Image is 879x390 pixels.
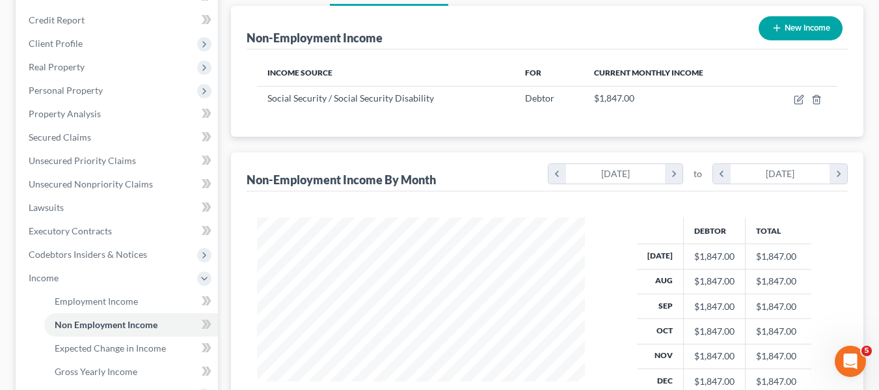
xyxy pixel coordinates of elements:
span: $1,847.00 [594,92,634,104]
div: $1,847.00 [694,300,735,313]
span: Unsecured Nonpriority Claims [29,178,153,189]
i: chevron_left [548,164,566,184]
div: [DATE] [731,164,830,184]
a: Unsecured Priority Claims [18,149,218,173]
div: Non-Employment Income [247,30,383,46]
i: chevron_left [713,164,731,184]
th: Sep [637,294,684,318]
span: Debtor [525,92,554,104]
i: chevron_right [830,164,847,184]
span: Gross Yearly Income [55,366,137,377]
a: Employment Income [44,290,218,313]
span: Client Profile [29,38,83,49]
a: Expected Change in Income [44,337,218,360]
td: $1,847.00 [745,269,811,294]
span: Credit Report [29,14,85,25]
span: Non Employment Income [55,319,157,330]
div: [DATE] [566,164,666,184]
th: Aug [637,269,684,294]
a: Property Analysis [18,102,218,126]
span: Real Property [29,61,85,72]
div: $1,847.00 [694,250,735,263]
td: $1,847.00 [745,344,811,369]
span: Property Analysis [29,108,101,119]
span: 5 [861,346,872,356]
th: Debtor [683,217,745,244]
span: Executory Contracts [29,225,112,236]
span: Secured Claims [29,132,91,143]
a: Lawsuits [18,196,218,219]
span: For [525,68,541,77]
th: Nov [637,344,684,369]
div: Non-Employment Income By Month [247,172,436,188]
div: $1,847.00 [694,325,735,338]
a: Non Employment Income [44,313,218,337]
span: Income Source [267,68,332,77]
span: Codebtors Insiders & Notices [29,249,147,260]
a: Executory Contracts [18,219,218,243]
span: Lawsuits [29,202,64,213]
td: $1,847.00 [745,294,811,318]
a: Unsecured Nonpriority Claims [18,173,218,196]
iframe: Intercom live chat [835,346,866,377]
span: Unsecured Priority Claims [29,155,136,166]
span: Current Monthly Income [594,68,703,77]
td: $1,847.00 [745,244,811,269]
th: [DATE] [637,244,684,269]
a: Credit Report [18,8,218,32]
span: Expected Change in Income [55,342,166,354]
div: $1,847.00 [694,275,735,288]
th: Oct [637,319,684,344]
i: chevron_right [665,164,683,184]
a: Gross Yearly Income [44,360,218,383]
span: Income [29,272,59,283]
span: Employment Income [55,296,138,307]
span: Social Security / Social Security Disability [267,92,434,104]
button: New Income [759,16,843,40]
div: $1,847.00 [694,350,735,363]
td: $1,847.00 [745,319,811,344]
span: to [694,167,702,180]
div: $1,847.00 [694,375,735,388]
th: Total [745,217,811,244]
a: Secured Claims [18,126,218,149]
span: Personal Property [29,85,103,96]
